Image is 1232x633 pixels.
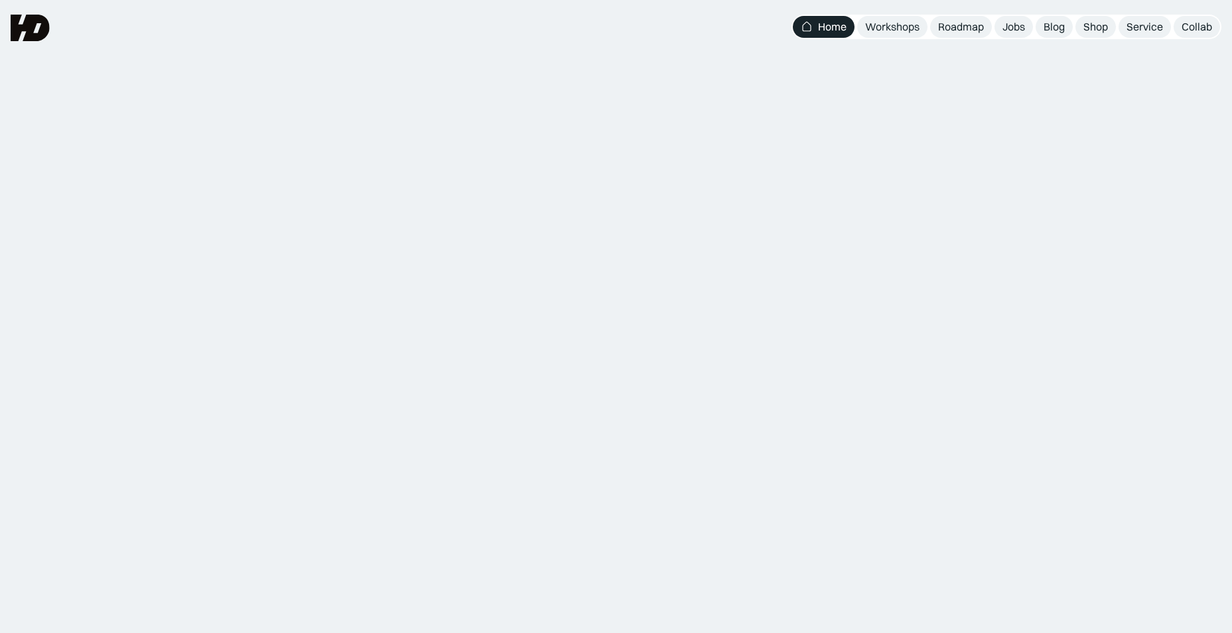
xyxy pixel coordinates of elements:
div: Roadmap [938,20,984,34]
div: Jobs [1002,20,1025,34]
div: Home [818,20,847,34]
div: Service [1127,20,1163,34]
a: Home [793,16,855,38]
a: Roadmap [930,16,992,38]
div: Workshops [865,20,920,34]
a: Blog [1036,16,1073,38]
div: Blog [1044,20,1065,34]
a: Jobs [994,16,1033,38]
div: Shop [1083,20,1108,34]
a: Service [1119,16,1171,38]
a: Shop [1075,16,1116,38]
div: Collab [1182,20,1212,34]
a: Workshops [857,16,927,38]
a: Collab [1174,16,1220,38]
